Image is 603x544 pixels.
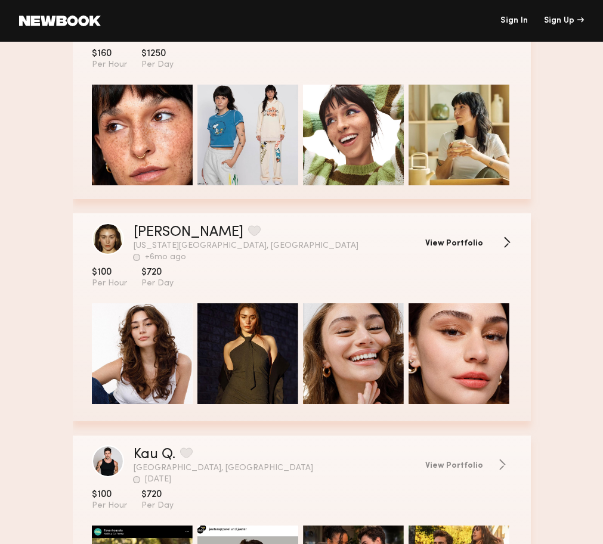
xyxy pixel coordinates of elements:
[92,60,127,70] span: Per Hour
[500,17,528,25] a: Sign In
[92,266,127,278] span: $100
[92,489,127,501] span: $100
[141,60,174,70] span: Per Day
[544,17,584,25] div: Sign Up
[141,48,174,60] span: $1250
[141,501,174,511] span: Per Day
[92,278,127,289] span: Per Hour
[145,253,186,262] div: +6mo ago
[141,266,174,278] span: $720
[92,48,127,60] span: $160
[134,447,175,462] a: Kau Q.
[425,237,512,248] a: View Portfolio
[141,489,174,501] span: $720
[134,464,416,472] span: [GEOGRAPHIC_DATA], [GEOGRAPHIC_DATA]
[134,225,243,240] a: [PERSON_NAME]
[141,278,174,289] span: Per Day
[145,475,171,484] div: [DATE]
[425,240,483,248] span: View Portfolio
[134,242,416,250] span: [US_STATE][GEOGRAPHIC_DATA], [GEOGRAPHIC_DATA]
[92,501,127,511] span: Per Hour
[425,462,483,470] span: View Portfolio
[425,459,512,471] a: View Portfolio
